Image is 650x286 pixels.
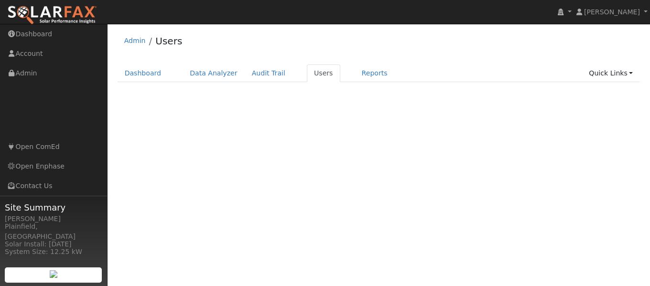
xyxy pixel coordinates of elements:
[582,64,640,82] a: Quick Links
[124,37,146,44] a: Admin
[584,8,640,16] span: [PERSON_NAME]
[245,64,292,82] a: Audit Trail
[5,239,102,249] div: Solar Install: [DATE]
[5,201,102,214] span: Site Summary
[50,270,57,278] img: retrieve
[7,5,97,25] img: SolarFax
[183,64,245,82] a: Data Analyzer
[307,64,340,82] a: Users
[5,247,102,257] div: System Size: 12.25 kW
[118,64,169,82] a: Dashboard
[355,64,395,82] a: Reports
[5,222,102,242] div: Plainfield, [GEOGRAPHIC_DATA]
[5,214,102,224] div: [PERSON_NAME]
[155,35,182,47] a: Users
